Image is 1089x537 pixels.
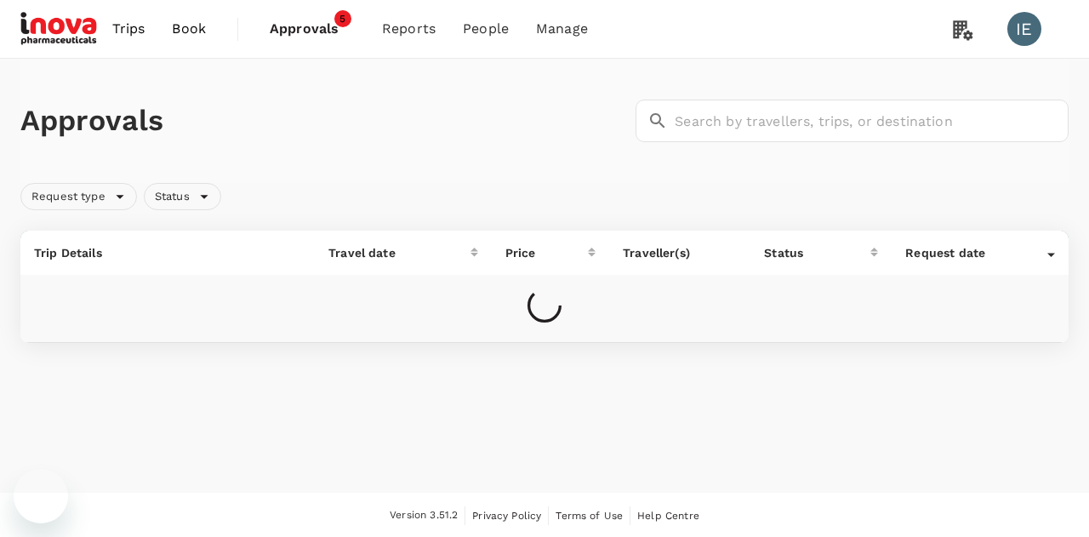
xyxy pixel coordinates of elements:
[472,506,541,525] a: Privacy Policy
[20,183,137,210] div: Request type
[556,510,623,522] span: Terms of Use
[556,506,623,525] a: Terms of Use
[536,19,588,39] span: Manage
[675,100,1069,142] input: Search by travellers, trips, or destination
[144,183,221,210] div: Status
[390,507,458,524] span: Version 3.51.2
[905,244,1047,261] div: Request date
[505,244,588,261] div: Price
[270,19,355,39] span: Approvals
[623,244,737,261] p: Traveller(s)
[463,19,509,39] span: People
[112,19,145,39] span: Trips
[14,469,68,523] iframe: Button to launch messaging window
[1007,12,1041,46] div: IE
[21,189,116,205] span: Request type
[328,244,470,261] div: Travel date
[472,510,541,522] span: Privacy Policy
[637,510,699,522] span: Help Centre
[637,506,699,525] a: Help Centre
[172,19,206,39] span: Book
[764,244,870,261] div: Status
[382,19,436,39] span: Reports
[20,10,99,48] img: iNova Pharmaceuticals
[20,103,629,139] h1: Approvals
[145,189,200,205] span: Status
[34,244,301,261] p: Trip Details
[334,10,351,27] span: 5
